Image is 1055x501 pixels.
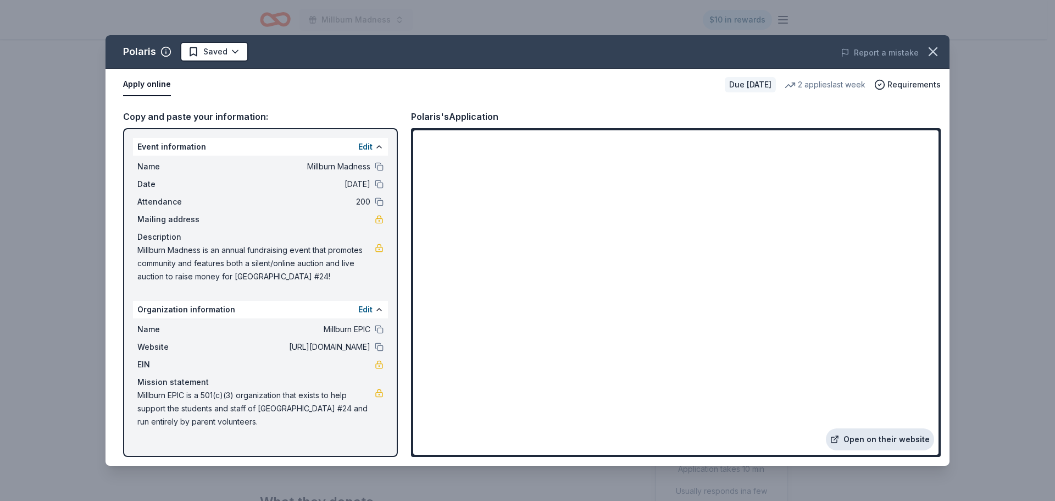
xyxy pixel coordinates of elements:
[137,389,375,428] span: Millburn EPIC is a 501(c)(3) organization that exists to help support the students and staff of [...
[826,428,934,450] a: Open on their website
[137,340,211,354] span: Website
[137,230,384,244] div: Description
[211,323,370,336] span: Millburn EPIC
[123,109,398,124] div: Copy and paste your information:
[211,178,370,191] span: [DATE]
[874,78,941,91] button: Requirements
[841,46,919,59] button: Report a mistake
[211,195,370,208] span: 200
[137,358,211,371] span: EIN
[785,78,865,91] div: 2 applies last week
[137,195,211,208] span: Attendance
[203,45,227,58] span: Saved
[725,77,776,92] div: Due [DATE]
[137,213,211,226] span: Mailing address
[133,138,388,156] div: Event information
[137,244,375,283] span: Millburn Madness is an annual fundraising event that promotes community and features both a silen...
[180,42,248,62] button: Saved
[211,340,370,354] span: [URL][DOMAIN_NAME]
[137,160,211,173] span: Name
[123,73,171,96] button: Apply online
[137,178,211,191] span: Date
[123,43,156,60] div: Polaris
[411,109,498,124] div: Polaris's Application
[133,301,388,318] div: Organization information
[358,303,373,316] button: Edit
[137,323,211,336] span: Name
[887,78,941,91] span: Requirements
[358,140,373,153] button: Edit
[211,160,370,173] span: Millburn Madness
[137,376,384,389] div: Mission statement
